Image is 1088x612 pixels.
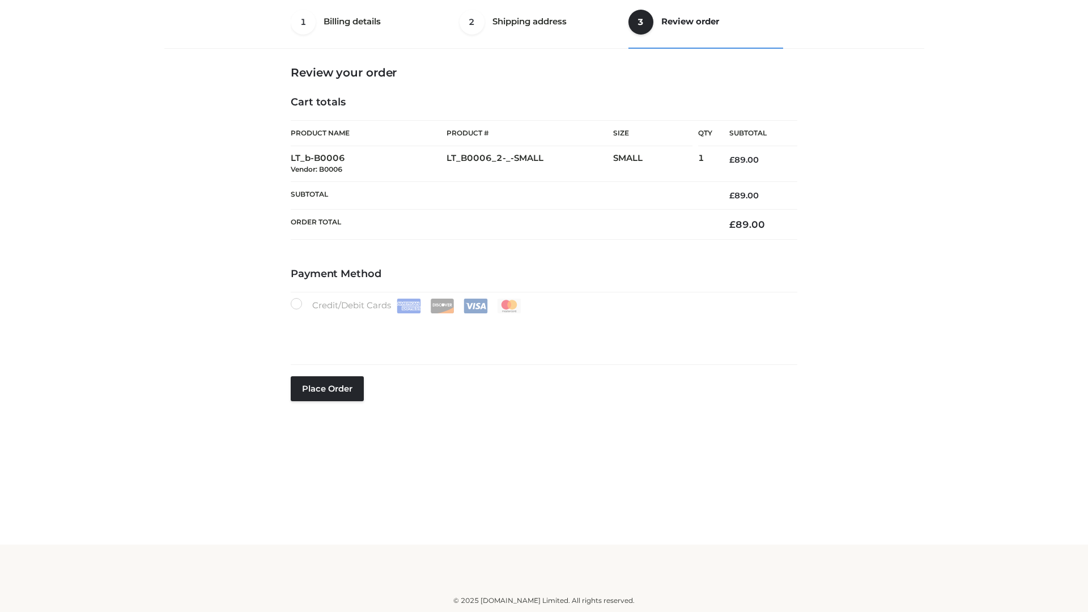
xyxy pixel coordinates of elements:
h3: Review your order [291,66,797,79]
span: £ [729,155,734,165]
span: £ [729,219,736,230]
span: £ [729,190,734,201]
bdi: 89.00 [729,190,759,201]
td: SMALL [613,146,698,182]
label: Credit/Debit Cards [291,298,522,313]
th: Order Total [291,210,712,240]
small: Vendor: B0006 [291,165,342,173]
iframe: Secure payment input frame [288,311,795,352]
h4: Payment Method [291,268,797,280]
th: Product # [447,120,613,146]
th: Subtotal [291,181,712,209]
img: Discover [430,299,454,313]
td: LT_B0006_2-_-SMALL [447,146,613,182]
h4: Cart totals [291,96,797,109]
th: Subtotal [712,121,797,146]
th: Size [613,121,692,146]
img: Amex [397,299,421,313]
th: Qty [698,120,712,146]
button: Place order [291,376,364,401]
img: Visa [464,299,488,313]
td: 1 [698,146,712,182]
td: LT_b-B0006 [291,146,447,182]
img: Mastercard [497,299,521,313]
bdi: 89.00 [729,219,765,230]
div: © 2025 [DOMAIN_NAME] Limited. All rights reserved. [168,595,920,606]
bdi: 89.00 [729,155,759,165]
th: Product Name [291,120,447,146]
